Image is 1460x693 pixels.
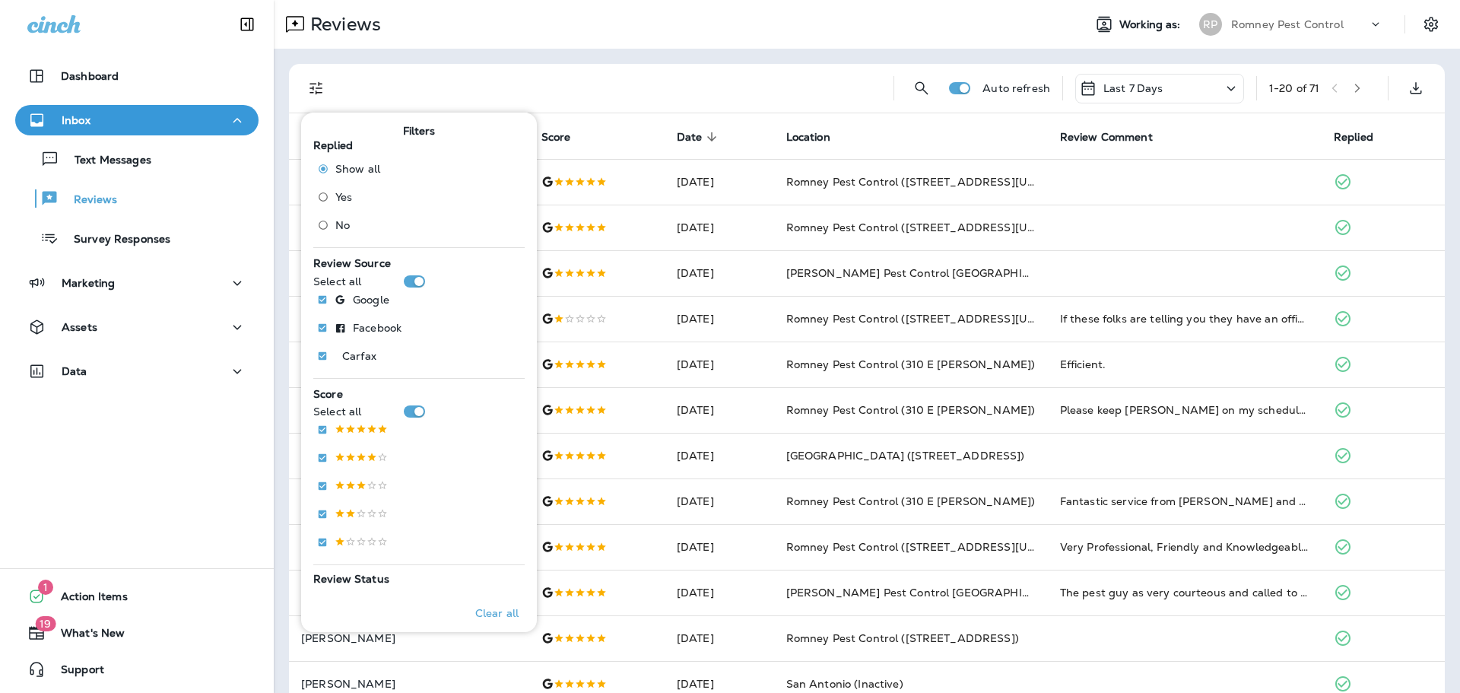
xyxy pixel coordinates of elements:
[786,586,1112,599] span: [PERSON_NAME] Pest Control [GEOGRAPHIC_DATA] - TEMP
[1060,311,1309,326] div: If these folks are telling you they have an office at 503 N. Kentucky Street in McKinney, they're...
[35,616,56,631] span: 19
[313,572,389,586] span: Review Status
[665,615,774,661] td: [DATE]
[15,222,259,254] button: Survey Responses
[1269,82,1319,94] div: 1 - 20 of 71
[677,130,722,144] span: Date
[335,191,352,203] span: Yes
[541,130,591,144] span: Score
[665,387,774,433] td: [DATE]
[665,296,774,342] td: [DATE]
[59,154,151,168] p: Text Messages
[15,618,259,648] button: 19What's New
[786,540,1083,554] span: Romney Pest Control ([STREET_ADDRESS][US_STATE])
[313,256,391,270] span: Review Source
[62,365,87,377] p: Data
[786,221,1083,234] span: Romney Pest Control ([STREET_ADDRESS][US_STATE])
[342,350,376,362] p: Carfax
[15,105,259,135] button: Inbox
[469,594,525,632] button: Clear all
[313,138,353,152] span: Replied
[665,524,774,570] td: [DATE]
[786,358,1036,371] span: Romney Pest Control (310 E [PERSON_NAME])
[1060,585,1309,600] div: The pest guy as very courteous and called to ask if his expected arrival time was okay. Once ther...
[665,205,774,250] td: [DATE]
[786,175,1083,189] span: Romney Pest Control ([STREET_ADDRESS][US_STATE])
[906,73,937,103] button: Search Reviews
[15,356,259,386] button: Data
[353,294,389,306] p: Google
[313,405,361,418] p: Select all
[15,183,259,215] button: Reviews
[786,312,1083,326] span: Romney Pest Control ([STREET_ADDRESS][US_STATE])
[475,607,519,619] p: Clear all
[353,322,401,334] p: Facebook
[15,654,259,685] button: Support
[1103,82,1163,94] p: Last 7 Days
[1060,494,1309,509] div: Fantastic service from Romney and our technician Jeffrey! We’re customers for as long as you’ll h...
[665,159,774,205] td: [DATE]
[226,9,268,40] button: Collapse Sidebar
[301,73,332,103] button: Filters
[59,233,170,247] p: Survey Responses
[786,631,1019,645] span: Romney Pest Control ([STREET_ADDRESS])
[62,277,115,289] p: Marketing
[786,403,1036,417] span: Romney Pest Control (310 E [PERSON_NAME])
[786,677,903,691] span: San Antonio (Inactive)
[786,130,850,144] span: Location
[1417,11,1445,38] button: Settings
[46,627,125,645] span: What's New
[62,114,90,126] p: Inbox
[38,580,53,595] span: 1
[665,478,774,524] td: [DATE]
[403,125,436,138] span: Filters
[301,103,537,632] div: Filters
[665,570,774,615] td: [DATE]
[335,219,350,231] span: No
[786,131,830,144] span: Location
[1060,357,1309,372] div: Efficient.
[677,131,703,144] span: Date
[1060,130,1173,144] span: Review Comment
[1060,539,1309,555] div: Very Professional, Friendly and Knowledgeable.
[15,268,259,298] button: Marketing
[1199,13,1222,36] div: RP
[301,632,517,644] p: [PERSON_NAME]
[304,13,381,36] p: Reviews
[786,494,1036,508] span: Romney Pest Control (310 E [PERSON_NAME])
[15,312,259,342] button: Assets
[59,193,117,208] p: Reviews
[665,433,774,478] td: [DATE]
[313,275,361,288] p: Select all
[61,70,119,82] p: Dashboard
[665,342,774,387] td: [DATE]
[665,250,774,296] td: [DATE]
[1060,402,1309,418] div: Please keep Mustafa on my schedules treatments! He’s the best! Got rid of my wasps after 2 treatm...
[15,581,259,612] button: 1Action Items
[46,590,128,609] span: Action Items
[1060,131,1153,144] span: Review Comment
[786,449,1025,463] span: [GEOGRAPHIC_DATA] ([STREET_ADDRESS])
[1334,131,1373,144] span: Replied
[62,321,97,333] p: Assets
[1231,18,1344,30] p: Romney Pest Control
[1334,130,1393,144] span: Replied
[313,387,343,401] span: Score
[1119,18,1184,31] span: Working as:
[786,266,1112,280] span: [PERSON_NAME] Pest Control [GEOGRAPHIC_DATA] - TEMP
[1401,73,1431,103] button: Export as CSV
[15,143,259,175] button: Text Messages
[335,163,380,175] span: Show all
[46,663,104,682] span: Support
[982,82,1050,94] p: Auto refresh
[301,678,517,690] p: [PERSON_NAME]
[15,61,259,91] button: Dashboard
[541,131,571,144] span: Score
